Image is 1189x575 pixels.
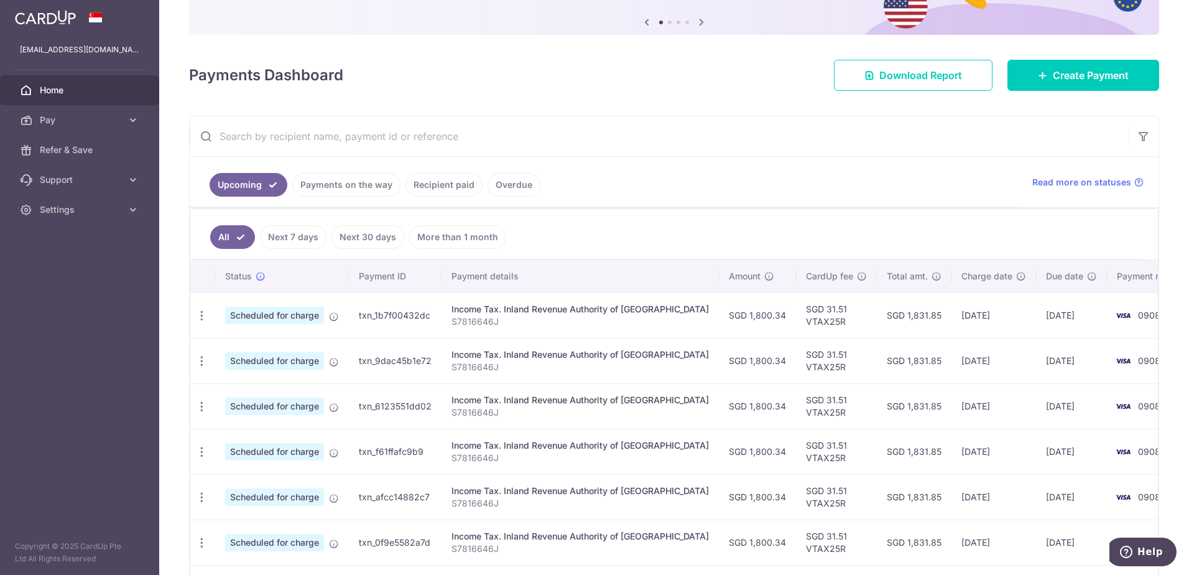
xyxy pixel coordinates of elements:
[349,520,442,565] td: txn_0f9e5582a7d
[349,292,442,338] td: txn_1b7f00432dc
[1138,310,1160,320] span: 0908
[796,338,877,383] td: SGD 31.51 VTAX25R
[1109,538,1177,569] iframe: Opens a widget where you can find more information
[1111,444,1136,459] img: Bank Card
[796,474,877,520] td: SGD 31.51 VTAX25R
[405,173,483,197] a: Recipient paid
[40,84,122,96] span: Home
[877,383,951,429] td: SGD 1,831.85
[796,429,877,474] td: SGD 31.51 VTAX25R
[451,543,709,555] p: S7816646J
[451,530,709,543] div: Income Tax. Inland Revenue Authority of [GEOGRAPHIC_DATA]
[260,225,326,249] a: Next 7 days
[349,383,442,429] td: txn_6123551dd02
[225,352,324,370] span: Scheduled for charge
[951,429,1036,474] td: [DATE]
[349,338,442,383] td: txn_9dac45b1e72
[961,270,1012,283] span: Charge date
[879,68,962,83] span: Download Report
[15,10,76,25] img: CardUp
[451,316,709,328] p: S7816646J
[225,443,324,460] span: Scheduled for charge
[719,520,796,565] td: SGD 1,800.34
[20,44,139,56] p: [EMAIL_ADDRESS][DOMAIN_NAME]
[1007,60,1159,91] a: Create Payment
[1036,429,1107,474] td: [DATE]
[1138,492,1160,502] span: 0908
[40,203,122,216] span: Settings
[1032,176,1144,189] a: Read more on statuses
[1111,490,1136,505] img: Bank Card
[1036,338,1107,383] td: [DATE]
[1036,292,1107,338] td: [DATE]
[951,383,1036,429] td: [DATE]
[719,292,796,338] td: SGD 1,800.34
[451,394,709,406] div: Income Tax. Inland Revenue Authority of [GEOGRAPHIC_DATA]
[331,225,404,249] a: Next 30 days
[877,338,951,383] td: SGD 1,831.85
[225,534,324,551] span: Scheduled for charge
[1032,176,1131,189] span: Read more on statuses
[210,225,255,249] a: All
[796,292,877,338] td: SGD 31.51 VTAX25R
[719,383,796,429] td: SGD 1,800.34
[796,383,877,429] td: SGD 31.51 VTAX25R
[190,116,1129,156] input: Search by recipient name, payment id or reference
[1138,401,1160,411] span: 0908
[1036,474,1107,520] td: [DATE]
[349,429,442,474] td: txn_f61ffafc9b9
[1111,308,1136,323] img: Bank Card
[1053,68,1129,83] span: Create Payment
[1111,399,1136,414] img: Bank Card
[1138,355,1160,366] span: 0908
[225,398,324,415] span: Scheduled for charge
[409,225,506,249] a: More than 1 month
[877,474,951,520] td: SGD 1,831.85
[951,292,1036,338] td: [DATE]
[887,270,928,283] span: Total amt.
[1111,535,1136,550] img: Bank Card
[834,60,992,91] a: Download Report
[451,361,709,373] p: S7816646J
[40,144,122,156] span: Refer & Save
[1036,520,1107,565] td: [DATE]
[877,429,951,474] td: SGD 1,831.85
[796,520,877,565] td: SGD 31.51 VTAX25R
[451,303,709,316] div: Income Tax. Inland Revenue Authority of [GEOGRAPHIC_DATA]
[1036,383,1107,429] td: [DATE]
[719,429,796,474] td: SGD 1,800.34
[451,406,709,419] p: S7816646J
[225,307,324,324] span: Scheduled for charge
[951,474,1036,520] td: [DATE]
[729,270,761,283] span: Amount
[719,338,796,383] td: SGD 1,800.34
[719,474,796,520] td: SGD 1,800.34
[1138,446,1160,457] span: 0908
[349,260,442,292] th: Payment ID
[225,270,252,283] span: Status
[225,489,324,506] span: Scheduled for charge
[451,452,709,464] p: S7816646J
[1046,270,1083,283] span: Due date
[442,260,719,292] th: Payment details
[451,348,709,361] div: Income Tax. Inland Revenue Authority of [GEOGRAPHIC_DATA]
[292,173,400,197] a: Payments on the way
[189,64,343,86] h4: Payments Dashboard
[451,439,709,452] div: Income Tax. Inland Revenue Authority of [GEOGRAPHIC_DATA]
[877,520,951,565] td: SGD 1,831.85
[451,497,709,510] p: S7816646J
[951,338,1036,383] td: [DATE]
[488,173,540,197] a: Overdue
[1138,537,1160,548] span: 0908
[1111,353,1136,368] img: Bank Card
[806,270,853,283] span: CardUp fee
[877,292,951,338] td: SGD 1,831.85
[349,474,442,520] td: txn_afcc14882c7
[451,485,709,497] div: Income Tax. Inland Revenue Authority of [GEOGRAPHIC_DATA]
[210,173,287,197] a: Upcoming
[40,114,122,126] span: Pay
[951,520,1036,565] td: [DATE]
[40,174,122,186] span: Support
